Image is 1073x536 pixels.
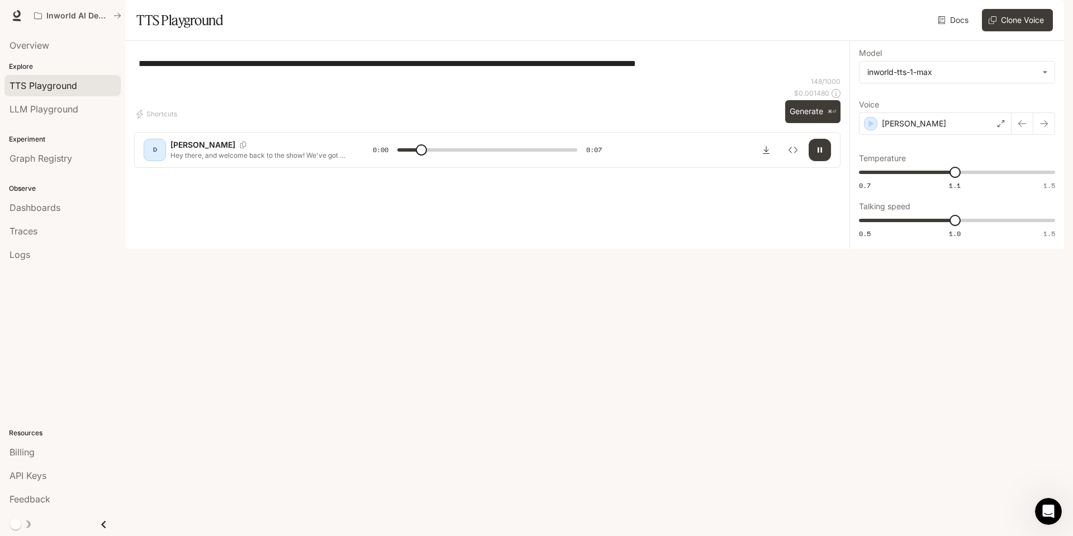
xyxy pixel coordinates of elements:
[1043,229,1055,238] span: 1.5
[1043,181,1055,190] span: 1.5
[755,139,777,161] button: Download audio
[782,139,804,161] button: Inspect
[586,144,602,156] span: 0:07
[859,154,906,162] p: Temperature
[882,118,946,129] p: [PERSON_NAME]
[46,11,109,21] p: Inworld AI Demos
[146,141,164,159] div: D
[859,229,871,238] span: 0.5
[859,101,879,109] p: Voice
[785,100,841,123] button: Generate⌘⏎
[170,139,235,151] p: [PERSON_NAME]
[982,9,1053,31] button: Clone Voice
[867,67,1037,78] div: inworld-tts-1-max
[859,203,910,210] p: Talking speed
[170,151,346,160] p: Hey there, and welcome back to the show! We've got a fascinating episode lined up [DATE], includi...
[235,142,251,148] button: Copy Voice ID
[828,109,836,115] p: ⌘⏎
[29,4,126,27] button: All workspaces
[936,9,973,31] a: Docs
[794,88,829,98] p: $ 0.001480
[373,144,388,156] span: 0:00
[136,9,223,31] h1: TTS Playground
[859,181,871,190] span: 0.7
[134,105,182,123] button: Shortcuts
[860,62,1055,83] div: inworld-tts-1-max
[949,229,961,238] span: 1.0
[859,49,882,57] p: Model
[1035,498,1062,525] iframe: Intercom live chat
[949,181,961,190] span: 1.1
[811,77,841,86] p: 148 / 1000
